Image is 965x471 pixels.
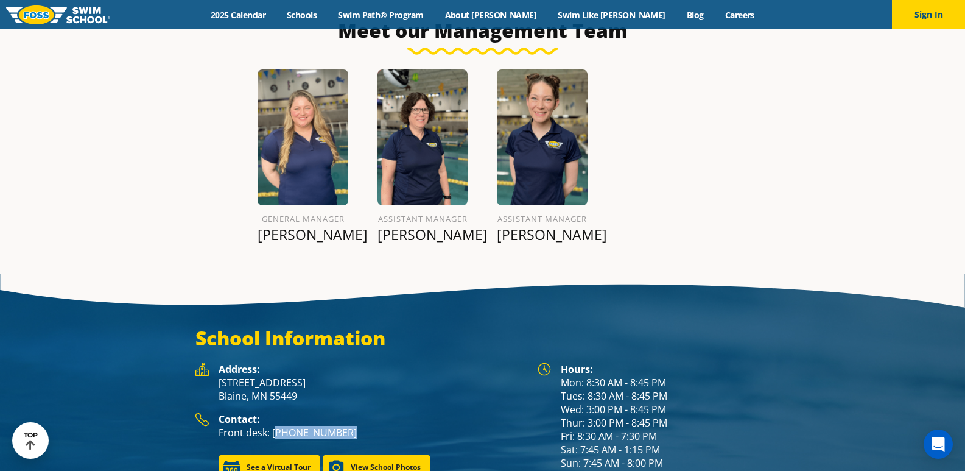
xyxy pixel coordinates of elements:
strong: Address: [219,363,260,376]
a: Careers [714,9,765,21]
div: Open Intercom Messenger [924,430,953,459]
h6: General Manager [258,211,348,226]
a: Swim Path® Program [328,9,434,21]
p: [STREET_ADDRESS] Blaine, MN 55449 [219,376,525,403]
div: TOP [24,431,38,450]
a: About [PERSON_NAME] [434,9,547,21]
img: Aleina-Weiss-1.png [497,69,588,205]
h3: Meet our Management Team [195,18,770,43]
a: Swim Like [PERSON_NAME] [547,9,676,21]
img: Hannah-Linderman.png [258,69,348,205]
p: [PERSON_NAME] [497,226,588,243]
strong: Hours: [561,363,593,376]
a: Schools [276,9,328,21]
p: Front desk: [PHONE_NUMBER] [219,426,525,439]
img: FOSS Swim School Logo [6,5,110,24]
img: Foss Location Hours [538,363,551,376]
h6: Assistant Manager [497,211,588,226]
strong: Contact: [219,413,260,426]
div: Mon: 8:30 AM - 8:45 PM Tues: 8:30 AM - 8:45 PM Wed: 3:00 PM - 8:45 PM Thur: 3:00 PM - 8:45 PM Fri... [561,363,770,470]
p: [PERSON_NAME] [377,226,468,243]
img: Foss Location Contact [195,413,209,427]
a: 2025 Calendar [200,9,276,21]
a: Blog [676,9,714,21]
img: Foss Location Address [195,363,209,376]
img: Deb-Almberg.png [377,69,468,205]
h6: Assistant Manager [377,211,468,226]
h3: School Information [195,326,770,350]
p: [PERSON_NAME] [258,226,348,243]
